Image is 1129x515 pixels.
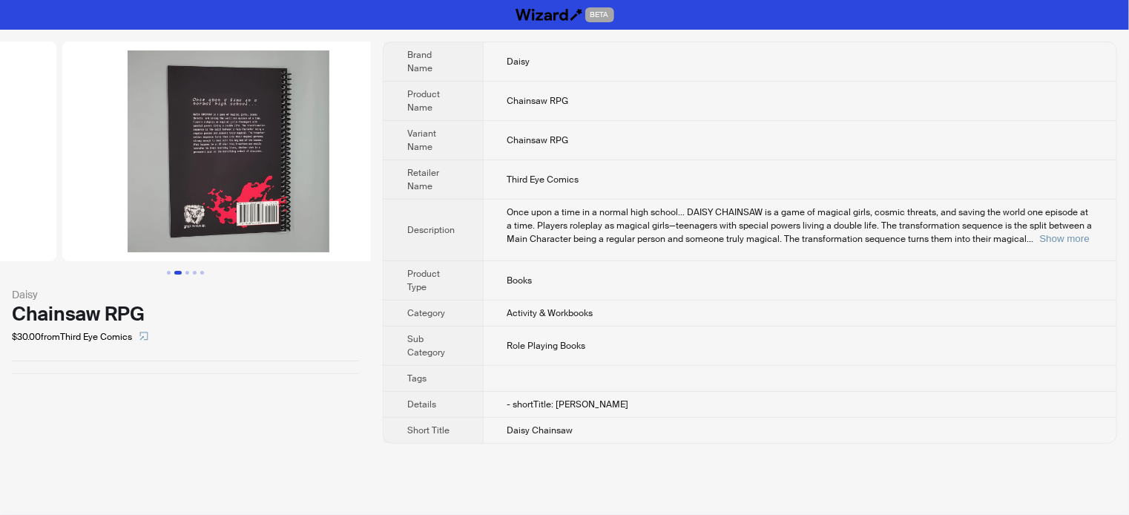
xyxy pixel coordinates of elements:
[1027,233,1034,245] span: ...
[407,167,439,192] span: Retailer Name
[507,95,569,107] span: Chainsaw RPG
[407,398,436,410] span: Details
[200,271,204,275] button: Go to slide 5
[507,206,1093,245] span: Once upon a time in a normal high school... DAISY CHAINSAW is a game of magical girls, cosmic thr...
[407,268,440,293] span: Product Type
[12,286,359,303] div: Daisy
[167,271,171,275] button: Go to slide 1
[507,307,593,319] span: Activity & Workbooks
[174,271,182,275] button: Go to slide 2
[507,174,579,186] span: Third Eye Comics
[12,303,359,325] div: Chainsaw RPG
[12,325,359,349] div: $30.00 from Third Eye Comics
[407,307,445,319] span: Category
[507,134,569,146] span: Chainsaw RPG
[407,49,432,74] span: Brand Name
[185,271,189,275] button: Go to slide 3
[407,128,436,153] span: Variant Name
[407,224,455,236] span: Description
[507,398,629,410] span: - shortTitle: [PERSON_NAME]
[407,373,427,384] span: Tags
[139,332,148,341] span: select
[193,271,197,275] button: Go to slide 4
[507,206,1093,246] div: Once upon a time in a normal high school... DAISY CHAINSAW is a game of magical girls, cosmic thr...
[1040,233,1090,244] button: Expand
[585,7,614,22] span: BETA
[507,340,586,352] span: Role Playing Books
[407,333,445,358] span: Sub Category
[407,424,450,436] span: Short Title
[62,42,395,261] img: Chainsaw RPG Chainsaw RPG image 2
[407,88,440,114] span: Product Name
[507,424,573,436] span: Daisy Chainsaw
[507,275,533,286] span: Books
[507,56,530,68] span: Daisy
